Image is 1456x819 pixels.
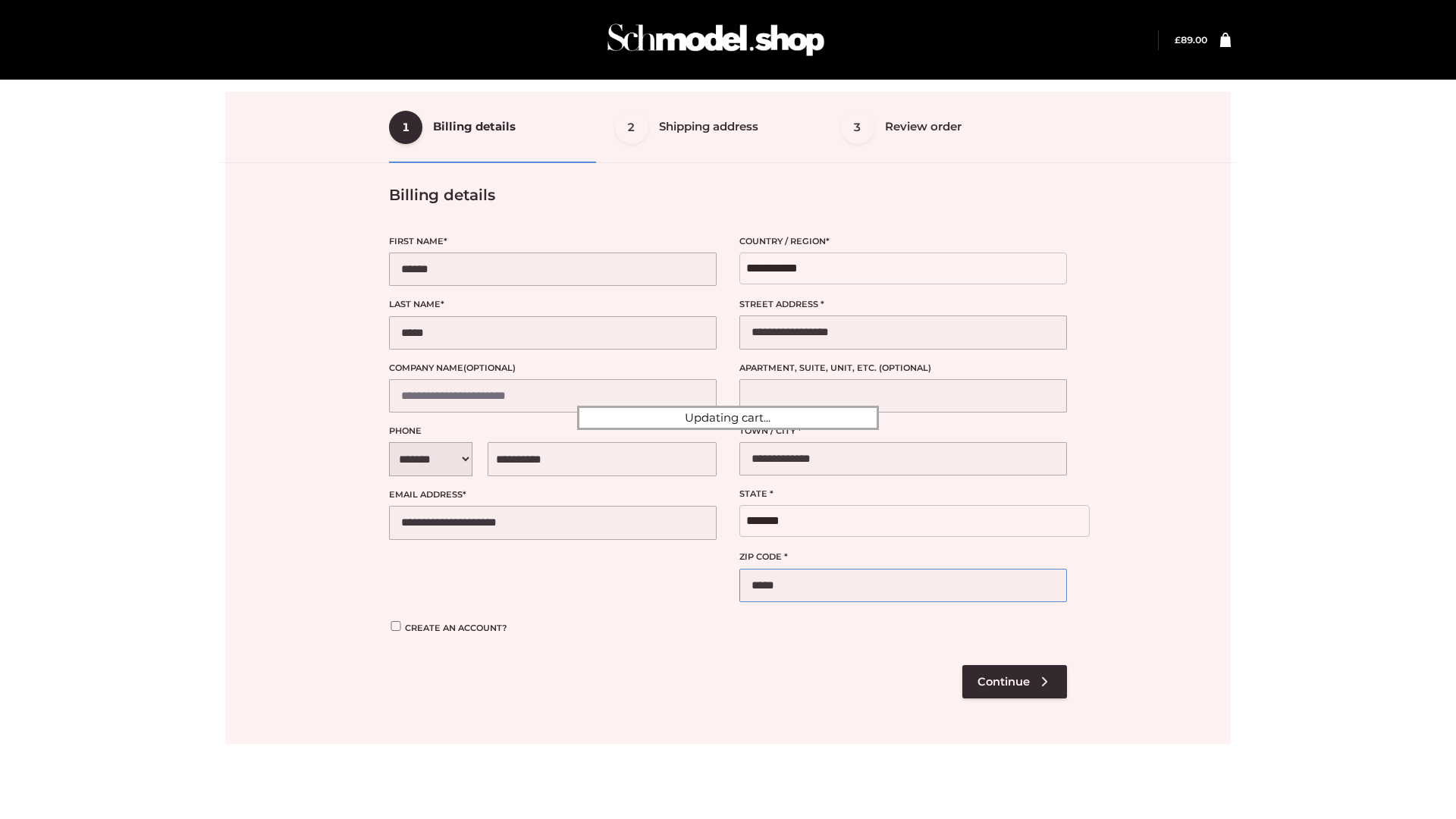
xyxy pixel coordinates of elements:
a: £89.00 [1175,34,1207,45]
div: Updating cart... [577,406,879,430]
bdi: 89.00 [1175,34,1207,45]
img: Schmodel Admin 964 [602,10,830,70]
span: £ [1175,34,1181,45]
